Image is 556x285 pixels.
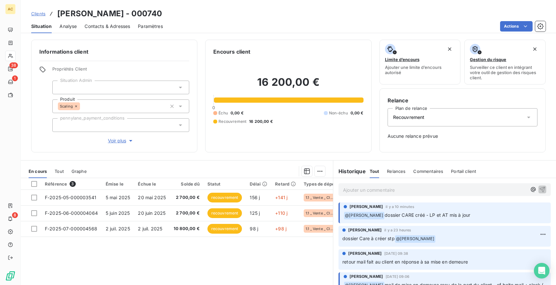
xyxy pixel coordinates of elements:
[348,227,382,233] span: [PERSON_NAME]
[386,275,409,279] span: [DATE] 09:06
[174,181,200,187] div: Solde dû
[85,23,130,30] span: Contacts & Adresses
[138,181,166,187] div: Échue le
[70,181,75,187] span: 3
[395,235,435,243] span: @ [PERSON_NAME]
[138,23,163,30] span: Paramètres
[5,4,16,14] div: AC
[55,169,64,174] span: Tout
[72,169,87,174] span: Graphe
[58,122,63,128] input: Ajouter une valeur
[393,114,425,121] span: Recouvrement
[106,210,130,216] span: 5 juin 2025
[275,210,287,216] span: +110 j
[348,251,382,256] span: [PERSON_NAME]
[12,75,18,81] span: 1
[231,110,244,116] span: 0,00 €
[12,212,18,218] span: 8
[384,252,408,255] span: [DATE] 09:38
[5,271,16,281] img: Logo LeanPay
[306,196,334,200] span: 1.1 _ Vente _ Clients
[52,137,189,144] button: Voir plus
[250,181,267,187] div: Délai
[500,21,533,32] button: Actions
[306,227,334,231] span: 1.1 _ Vente _ Clients
[250,195,260,200] span: 156 j
[174,210,200,216] span: 2 700,00 €
[207,181,242,187] div: Statut
[534,263,549,279] div: Open Intercom Messenger
[384,228,411,232] span: il y a 23 heures
[212,105,215,110] span: 0
[207,193,242,202] span: recouvrement
[385,212,470,218] span: dossier CARE créé - LP et AT mis à jour
[275,181,296,187] div: Retard
[275,226,286,231] span: +98 j
[464,40,546,84] button: Gestion du risqueSurveiller ce client en intégrant votre outil de gestion des risques client.
[45,226,97,231] span: F-2025-07-000004568
[218,110,228,116] span: Échu
[31,10,46,17] a: Clients
[31,23,52,30] span: Situation
[388,97,537,104] h6: Relance
[45,210,98,216] span: F-2025-06-000004064
[138,226,162,231] span: 2 juil. 2025
[370,169,379,174] span: Tout
[58,84,63,90] input: Ajouter une valeur
[387,169,405,174] span: Relances
[379,40,461,84] button: Limite d’encoursAjouter une limite d’encours autorisé
[45,195,96,200] span: F-2025-05-000003541
[250,226,258,231] span: 98 j
[213,48,250,56] h6: Encours client
[174,194,200,201] span: 2 700,00 €
[9,62,18,68] span: 38
[470,57,506,62] span: Gestion du risque
[350,204,383,210] span: [PERSON_NAME]
[451,169,476,174] span: Portail client
[138,210,165,216] span: 20 juin 2025
[31,11,46,16] span: Clients
[213,76,363,95] h2: 16 200,00 €
[106,226,130,231] span: 2 juil. 2025
[304,181,365,187] div: Types de dépenses / revenus
[306,211,334,215] span: 1.1 _ Vente _ Clients
[29,169,47,174] span: En cours
[470,65,540,80] span: Surveiller ce client en intégrant votre outil de gestion des risques client.
[250,210,260,216] span: 125 j
[388,133,537,139] span: Aucune relance prévue
[344,212,384,219] span: @ [PERSON_NAME]
[207,208,242,218] span: recouvrement
[385,57,419,62] span: Limite d’encours
[350,274,383,279] span: [PERSON_NAME]
[106,195,130,200] span: 5 mai 2025
[385,65,455,75] span: Ajouter une limite d’encours autorisé
[52,66,189,75] span: Propriétés Client
[342,259,468,265] span: retour mail fait au client en réponse à sa mise en demeure
[333,167,366,175] h6: Historique
[249,119,273,124] span: 16 200,00 €
[57,8,162,19] h3: [PERSON_NAME] - 000740
[138,195,166,200] span: 20 mai 2025
[174,226,200,232] span: 10 800,00 €
[351,110,364,116] span: 0,00 €
[80,103,85,109] input: Ajouter une valeur
[108,137,134,144] span: Voir plus
[342,236,395,241] span: dossier Care à créer stp
[45,181,98,187] div: Référence
[39,48,189,56] h6: Informations client
[218,119,246,124] span: Recouvrement
[413,169,443,174] span: Commentaires
[275,195,287,200] span: +141 j
[60,104,73,108] span: Scaling
[106,181,130,187] div: Émise le
[60,23,77,30] span: Analyse
[386,205,414,209] span: il y a 10 minutes
[207,224,242,234] span: recouvrement
[329,110,348,116] span: Non-échu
